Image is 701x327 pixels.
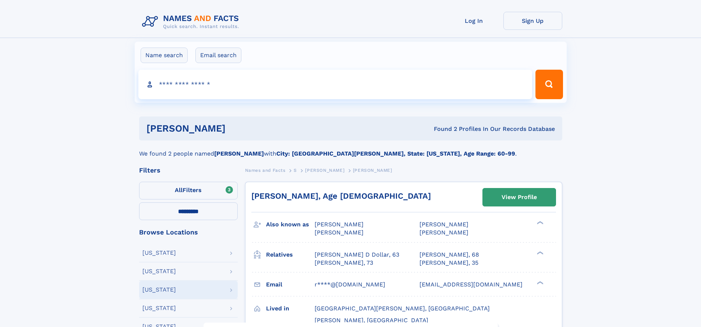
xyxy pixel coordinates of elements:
[535,250,544,255] div: ❯
[315,259,373,267] a: [PERSON_NAME], 73
[175,187,183,194] span: All
[142,287,176,293] div: [US_STATE]
[294,168,297,173] span: S
[305,168,344,173] span: [PERSON_NAME]
[419,259,478,267] a: [PERSON_NAME], 35
[503,12,562,30] a: Sign Up
[139,167,238,174] div: Filters
[315,221,364,228] span: [PERSON_NAME]
[141,48,188,63] label: Name search
[535,220,544,225] div: ❯
[142,268,176,274] div: [US_STATE]
[353,168,392,173] span: [PERSON_NAME]
[502,189,537,206] div: View Profile
[276,150,515,157] b: City: [GEOGRAPHIC_DATA][PERSON_NAME], State: [US_STATE], Age Range: 60-99
[142,305,176,311] div: [US_STATE]
[330,125,555,133] div: Found 2 Profiles In Our Records Database
[214,150,264,157] b: [PERSON_NAME]
[535,280,544,285] div: ❯
[419,251,479,259] a: [PERSON_NAME], 68
[266,218,315,231] h3: Also known as
[305,166,344,175] a: [PERSON_NAME]
[139,12,245,32] img: Logo Names and Facts
[535,70,563,99] button: Search Button
[315,305,490,312] span: [GEOGRAPHIC_DATA][PERSON_NAME], [GEOGRAPHIC_DATA]
[266,302,315,315] h3: Lived in
[146,124,330,133] h1: [PERSON_NAME]
[142,250,176,256] div: [US_STATE]
[266,248,315,261] h3: Relatives
[138,70,532,99] input: search input
[419,281,523,288] span: [EMAIL_ADDRESS][DOMAIN_NAME]
[139,229,238,236] div: Browse Locations
[251,191,431,201] a: [PERSON_NAME], Age [DEMOGRAPHIC_DATA]
[315,229,364,236] span: [PERSON_NAME]
[419,221,468,228] span: [PERSON_NAME]
[195,48,241,63] label: Email search
[294,166,297,175] a: S
[483,188,556,206] a: View Profile
[445,12,503,30] a: Log In
[245,166,286,175] a: Names and Facts
[139,140,562,158] div: We found 2 people named with .
[266,278,315,291] h3: Email
[315,317,428,324] span: [PERSON_NAME], [GEOGRAPHIC_DATA]
[315,251,399,259] a: [PERSON_NAME] D Dollar, 63
[139,182,238,199] label: Filters
[419,229,468,236] span: [PERSON_NAME]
